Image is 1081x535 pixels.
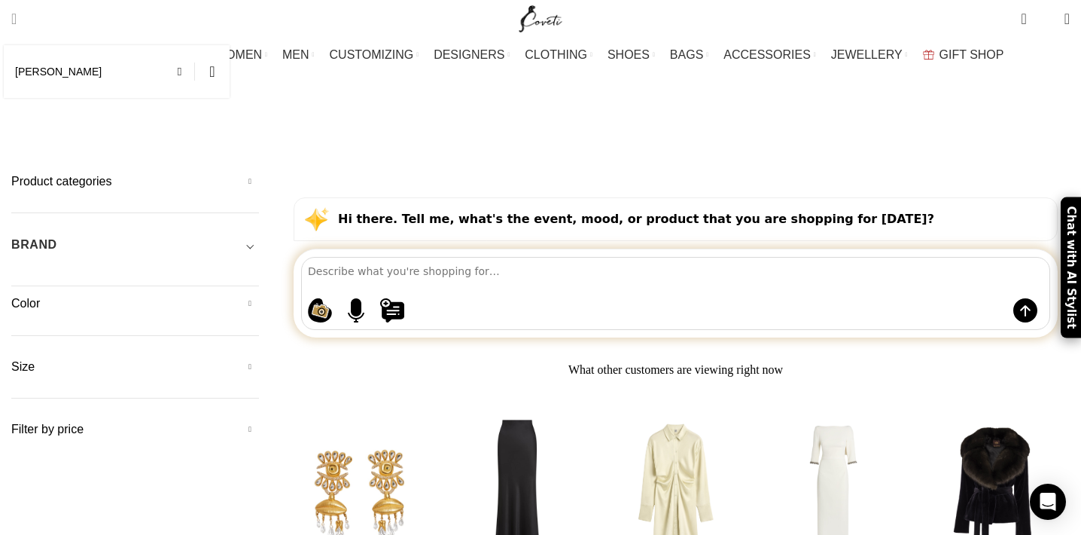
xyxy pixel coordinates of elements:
img: GiftBag [923,50,934,60]
a: WOMEN [215,40,267,70]
span: BAGS [670,47,703,62]
span: CUSTOMIZING [330,47,414,62]
a: Site logo [516,11,566,24]
span: DESIGNERS [434,47,504,62]
h5: Color [11,295,259,312]
span: GIFT SHOP [939,47,1004,62]
span: MEN [282,47,309,62]
input: Search [4,45,230,98]
div: My Wishlist [1038,4,1053,34]
h5: Filter by price [11,421,259,438]
h1: Search results: “[PERSON_NAME]” [279,88,803,128]
a: SHOES [607,40,655,70]
h5: Product categories [11,173,259,190]
h5: BRAND [11,237,57,253]
span: 0 [1022,8,1034,19]
div: Open Intercom Messenger [1030,484,1066,520]
a: BAGS [670,40,708,70]
a: 0 [1013,4,1034,34]
span: ACCESSORIES [723,47,811,62]
a: GIFT SHOP [923,40,1004,70]
span: WOMEN [215,47,262,62]
a: ACCESSORIES [723,40,816,70]
a: Search [4,4,24,34]
h2: What other customers are viewing right now [282,362,1070,378]
a: CUSTOMIZING [330,40,419,70]
a: CLOTHING [525,40,592,70]
span: SHOES [607,47,650,62]
div: Toggle filter [11,236,259,263]
a: JEWELLERY [831,40,908,70]
a: MEN [282,40,314,70]
a: DESIGNERS [434,40,510,70]
span: CLOTHING [525,47,587,62]
div: Main navigation [4,40,1077,70]
span: 0 [1041,15,1052,26]
span: JEWELLERY [831,47,903,62]
h5: Size [11,359,259,375]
